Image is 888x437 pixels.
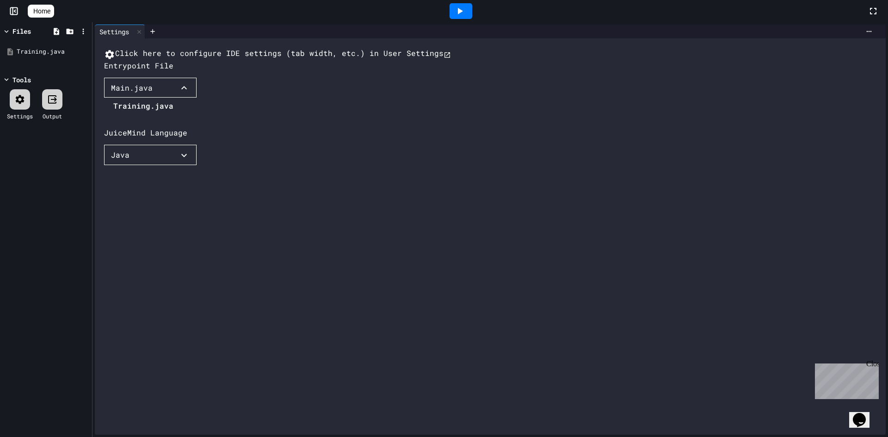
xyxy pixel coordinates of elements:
[104,78,197,98] button: Main.java
[104,60,173,71] div: Entrypoint File
[17,47,89,56] div: Training.java
[811,360,879,399] iframe: chat widget
[7,112,33,120] div: Settings
[12,26,31,36] div: Files
[12,75,31,85] div: Tools
[104,145,197,165] button: Java
[4,4,64,59] div: Chat with us now!Close
[111,82,153,93] div: Main.java
[113,98,173,113] li: Training.java
[95,27,134,37] div: Settings
[104,127,187,138] div: JuiceMind Language
[43,112,62,120] div: Output
[104,48,451,60] button: Click here to configure IDE settings (tab width, etc.) in User Settings
[33,6,50,16] span: Home
[111,149,129,160] div: Java
[95,25,145,38] div: Settings
[28,5,54,18] a: Home
[849,400,879,428] iframe: chat widget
